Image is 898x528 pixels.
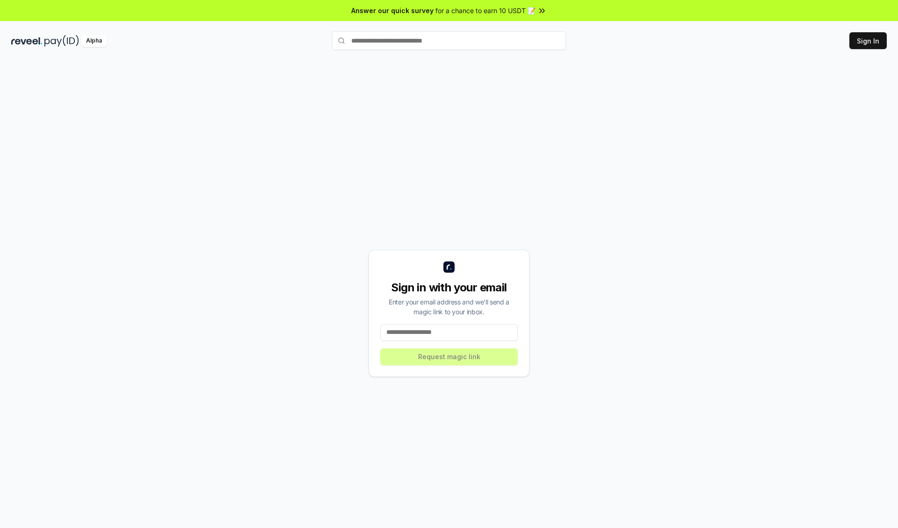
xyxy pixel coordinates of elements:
button: Sign In [849,32,887,49]
img: reveel_dark [11,35,43,47]
div: Enter your email address and we’ll send a magic link to your inbox. [380,297,518,317]
img: logo_small [443,261,455,273]
div: Alpha [81,35,107,47]
span: Answer our quick survey [351,6,434,15]
div: Sign in with your email [380,280,518,295]
img: pay_id [44,35,79,47]
span: for a chance to earn 10 USDT 📝 [435,6,536,15]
